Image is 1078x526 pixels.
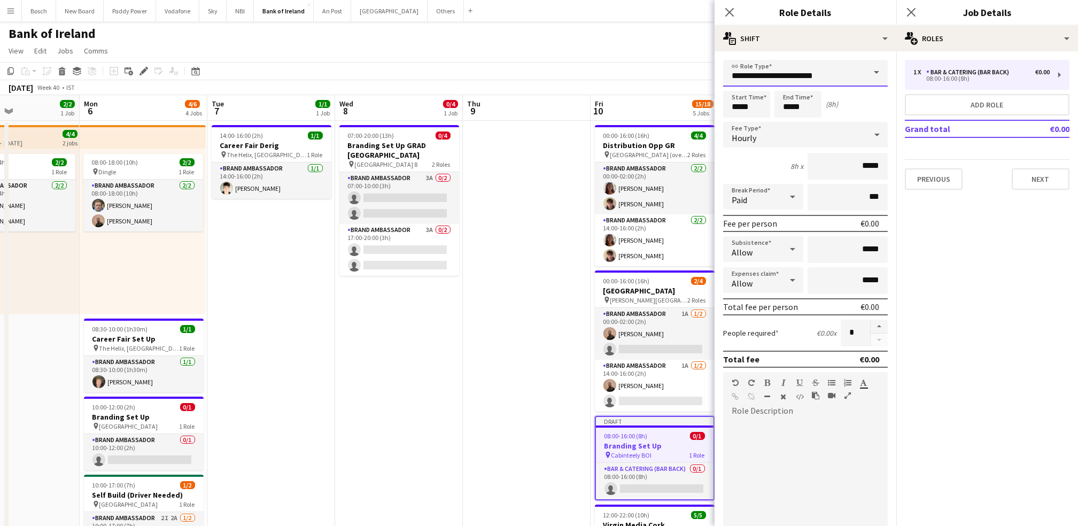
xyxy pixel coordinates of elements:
[80,44,112,58] a: Comms
[723,354,759,365] div: Total fee
[315,100,330,108] span: 1/1
[467,99,480,109] span: Thu
[212,141,331,150] h3: Career Fair Derig
[84,434,204,470] app-card-role: Brand Ambassador0/110:00-12:00 (2h)
[220,131,263,140] span: 14:00-16:00 (2h)
[84,412,204,422] h3: Branding Set Up
[595,360,715,412] app-card-role: Brand Ambassador1A1/214:00-16:00 (2h)[PERSON_NAME]
[185,109,202,117] div: 4 Jobs
[690,432,705,440] span: 0/1
[30,44,51,58] a: Edit
[180,344,195,352] span: 1 Role
[603,277,650,285] span: 00:00-16:00 (16h)
[905,120,1019,137] td: Grand total
[314,1,351,21] button: An Post
[444,109,457,117] div: 1 Job
[689,451,705,459] span: 1 Role
[52,158,67,166] span: 2/2
[595,163,715,214] app-card-role: Brand Ambassador2/200:00-02:00 (2h)[PERSON_NAME][PERSON_NAME]
[60,100,75,108] span: 2/2
[780,378,787,387] button: Italic
[595,125,715,266] app-job-card: 00:00-16:00 (16h)4/4Distribution Opp GR [GEOGRAPHIC_DATA] (overnight)2 RolesBrand Ambassador2/200...
[35,83,62,91] span: Week 40
[56,1,104,21] button: New Board
[913,68,926,76] div: 1 x
[796,378,803,387] button: Underline
[4,44,28,58] a: View
[732,247,753,258] span: Allow
[812,378,819,387] button: Strikethrough
[692,100,714,108] span: 15/18
[780,392,787,401] button: Clear Formatting
[63,138,77,147] div: 2 jobs
[254,1,314,21] button: Bank of Ireland
[905,94,1069,115] button: Add role
[210,105,224,117] span: 7
[84,490,204,500] h3: Self Build (Driver Needed)
[180,500,195,508] span: 1 Role
[764,378,771,387] button: Bold
[913,76,1050,81] div: 08:00-16:00 (8h)
[715,26,896,51] div: Shift
[34,46,46,56] span: Edit
[227,151,307,159] span: The Helix, [GEOGRAPHIC_DATA]
[443,100,458,108] span: 0/4
[691,511,706,519] span: 5/5
[595,286,715,296] h3: [GEOGRAPHIC_DATA]
[84,334,204,344] h3: Career Fair Set Up
[92,325,148,333] span: 08:30-10:00 (1h30m)
[905,168,963,190] button: Previous
[83,154,203,231] app-job-card: 08:00-18:00 (10h)2/2 Dingle1 RoleBrand Ambassador2/208:00-18:00 (10h)[PERSON_NAME][PERSON_NAME]
[53,44,77,58] a: Jobs
[348,131,394,140] span: 07:00-20:00 (13h)
[691,277,706,285] span: 2/4
[860,301,879,312] div: €0.00
[84,46,108,56] span: Comms
[723,218,777,229] div: Fee per person
[596,441,714,451] h3: Branding Set Up
[212,99,224,109] span: Tue
[828,391,835,400] button: Insert video
[212,163,331,199] app-card-role: Brand Ambassador1/114:00-16:00 (2h)[PERSON_NAME]
[596,417,714,426] div: Draft
[92,481,136,489] span: 10:00-17:00 (7h)
[339,172,459,224] app-card-role: Brand Ambassador3A0/207:00-10:00 (3h)
[9,46,24,56] span: View
[896,26,1078,51] div: Roles
[595,214,715,266] app-card-role: Brand Ambassador2/214:00-16:00 (2h)[PERSON_NAME][PERSON_NAME]
[355,160,418,168] span: [GEOGRAPHIC_DATA] 8
[826,99,838,109] div: (8h)
[227,1,254,21] button: NBI
[817,328,836,338] div: €0.00 x
[595,270,715,412] div: 00:00-16:00 (16h)2/4[GEOGRAPHIC_DATA] [PERSON_NAME][GEOGRAPHIC_DATA]2 RolesBrand Ambassador1A1/20...
[180,481,195,489] span: 1/2
[723,328,779,338] label: People required
[860,378,867,387] button: Text Color
[593,105,603,117] span: 10
[828,378,835,387] button: Unordered List
[84,99,98,109] span: Mon
[307,151,323,159] span: 1 Role
[926,68,1013,76] div: Bar & Catering (Bar Back)
[859,354,879,365] div: €0.00
[92,158,138,166] span: 08:00-18:00 (10h)
[180,422,195,430] span: 1 Role
[896,5,1078,19] h3: Job Details
[693,109,713,117] div: 5 Jobs
[432,160,451,168] span: 2 Roles
[796,392,803,401] button: HTML Code
[723,301,798,312] div: Total fee per person
[339,125,459,276] app-job-card: 07:00-20:00 (13h)0/4Branding Set Up GRAD [GEOGRAPHIC_DATA] [GEOGRAPHIC_DATA] 82 RolesBrand Ambass...
[180,158,195,166] span: 2/2
[84,319,204,392] div: 08:30-10:00 (1h30m)1/1Career Fair Set Up The Helix, [GEOGRAPHIC_DATA]1 RoleBrand Ambassador1/108:...
[871,320,888,334] button: Increase
[844,378,851,387] button: Ordered List
[732,378,739,387] button: Undo
[603,511,650,519] span: 12:00-22:00 (10h)
[9,82,33,93] div: [DATE]
[339,141,459,160] h3: Branding Set Up GRAD [GEOGRAPHIC_DATA]
[84,356,204,392] app-card-role: Brand Ambassador1/108:30-10:00 (1h30m)[PERSON_NAME]
[351,1,428,21] button: [GEOGRAPHIC_DATA]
